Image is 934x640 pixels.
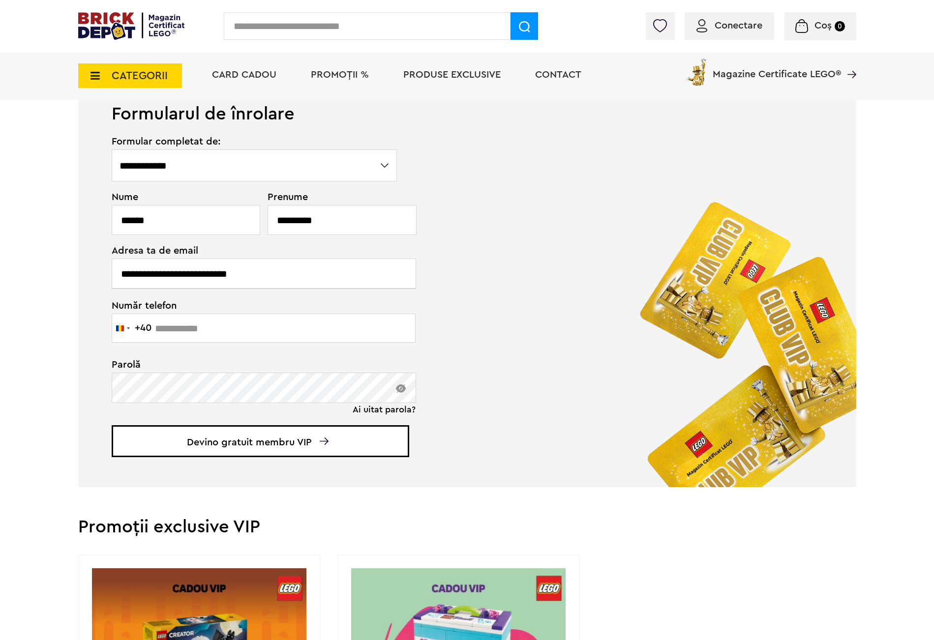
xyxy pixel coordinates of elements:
span: Magazine Certificate LEGO® [713,57,841,79]
span: Parolă [112,360,398,370]
img: Arrow%20-%20Down.svg [320,437,329,445]
span: Nume [112,192,255,202]
a: Produse exclusive [403,70,501,80]
span: Număr telefon [112,299,398,311]
a: Contact [535,70,581,80]
span: Prenume [268,192,398,202]
a: Ai uitat parola? [353,405,416,414]
img: vip_page_image [624,185,856,487]
small: 0 [835,21,845,31]
a: Magazine Certificate LEGO® [841,57,856,66]
a: PROMOȚII % [311,70,369,80]
span: CATEGORII [112,70,168,81]
h2: Promoții exclusive VIP [78,518,856,536]
a: Conectare [696,21,762,30]
button: Selected country [112,314,151,342]
span: Conectare [715,21,762,30]
span: Coș [814,21,832,30]
span: Devino gratuit membru VIP [112,425,409,457]
div: +40 [135,323,151,333]
span: Adresa ta de email [112,246,398,256]
h1: Formularul de înrolare [78,77,856,123]
span: Formular completat de: [112,137,398,146]
a: Card Cadou [212,70,276,80]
